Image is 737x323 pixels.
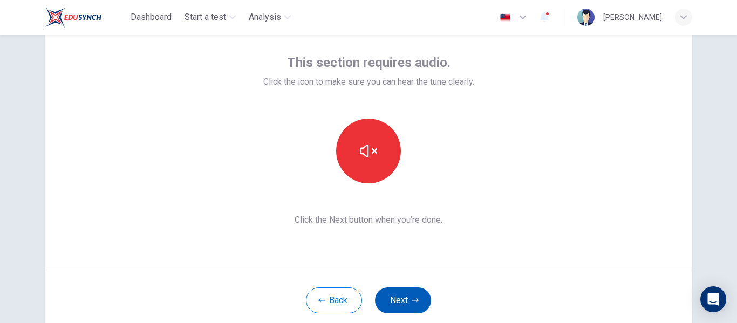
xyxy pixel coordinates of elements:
a: EduSynch logo [45,6,126,28]
div: Open Intercom Messenger [700,286,726,312]
img: en [499,13,512,22]
span: Analysis [249,11,281,24]
span: Dashboard [131,11,172,24]
img: Profile picture [577,9,595,26]
span: Click the Next button when you’re done. [263,214,474,226]
button: Back [306,287,362,313]
div: [PERSON_NAME] [603,11,662,24]
span: This section requires audio. [287,54,451,71]
span: Click the icon to make sure you can hear the tune clearly. [263,75,474,88]
img: EduSynch logo [45,6,101,28]
button: Dashboard [126,8,176,27]
button: Next [375,287,431,313]
button: Analysis [244,8,295,27]
span: Start a test [185,11,226,24]
button: Start a test [180,8,240,27]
